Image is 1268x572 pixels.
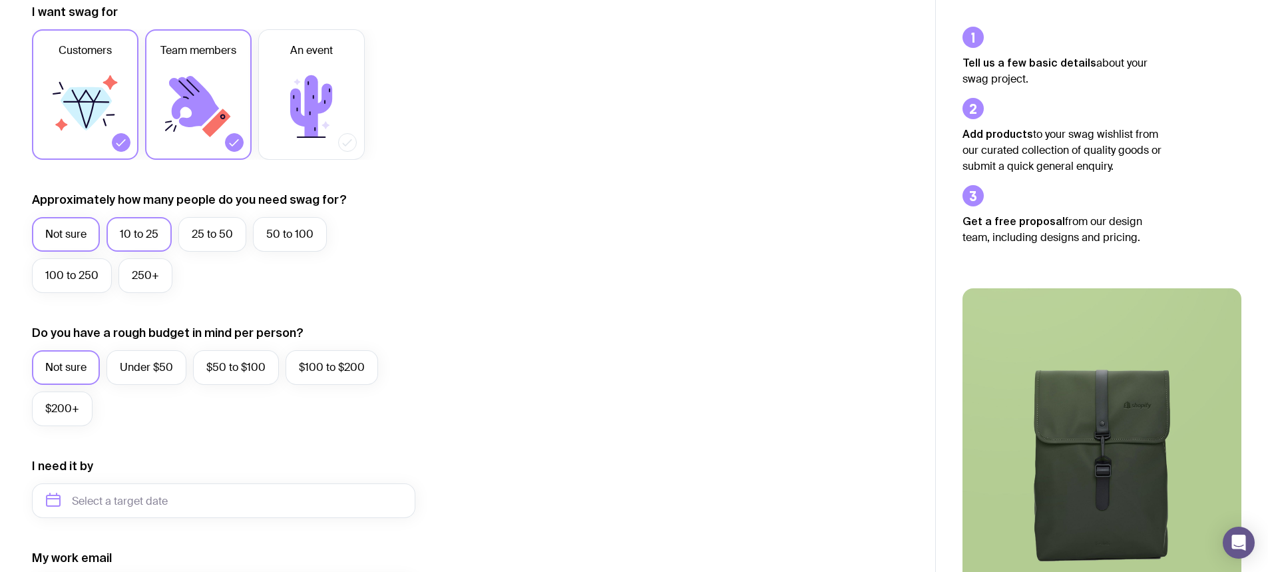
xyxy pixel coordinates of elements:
label: 250+ [118,258,172,293]
p: to your swag wishlist from our curated collection of quality goods or submit a quick general enqu... [962,126,1162,174]
label: Approximately how many people do you need swag for? [32,192,347,208]
label: Under $50 [106,350,186,385]
label: 100 to 250 [32,258,112,293]
span: Customers [59,43,112,59]
label: $100 to $200 [286,350,378,385]
label: 25 to 50 [178,217,246,252]
span: An event [290,43,333,59]
strong: Tell us a few basic details [962,57,1096,69]
label: 10 to 25 [106,217,172,252]
label: $200+ [32,392,93,426]
p: about your swag project. [962,55,1162,87]
input: Select a target date [32,483,415,518]
label: I want swag for [32,4,118,20]
label: Not sure [32,350,100,385]
div: Open Intercom Messenger [1223,527,1255,559]
label: $50 to $100 [193,350,279,385]
label: 50 to 100 [253,217,327,252]
label: My work email [32,550,112,566]
p: from our design team, including designs and pricing. [962,213,1162,246]
strong: Get a free proposal [962,215,1065,227]
label: Not sure [32,217,100,252]
label: Do you have a rough budget in mind per person? [32,325,304,341]
label: I need it by [32,458,93,474]
span: Team members [160,43,236,59]
strong: Add products [962,128,1033,140]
